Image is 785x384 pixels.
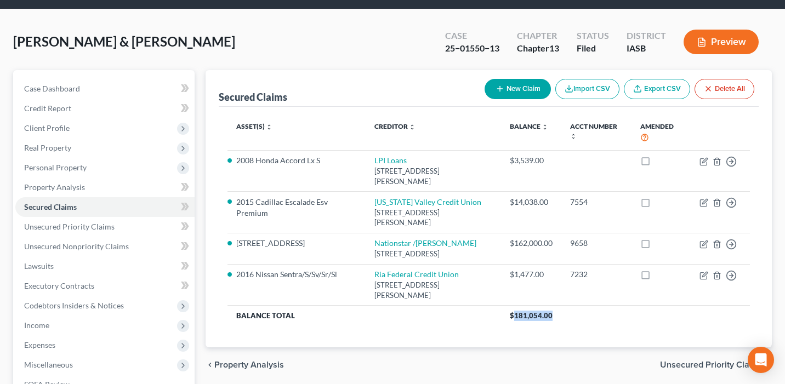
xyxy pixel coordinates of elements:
[24,281,94,290] span: Executory Contracts
[206,360,284,369] button: chevron_left Property Analysis
[374,122,416,130] a: Creditor unfold_more
[510,269,553,280] div: $1,477.00
[374,166,492,186] div: [STREET_ADDRESS][PERSON_NAME]
[24,222,115,231] span: Unsecured Priority Claims
[695,79,754,99] button: Delete All
[24,123,70,133] span: Client Profile
[549,43,559,53] span: 13
[517,42,559,55] div: Chapter
[510,122,548,130] a: Balance unfold_more
[374,249,492,259] div: [STREET_ADDRESS]
[542,124,548,130] i: unfold_more
[510,197,553,208] div: $14,038.00
[236,238,357,249] li: [STREET_ADDRESS]
[227,306,501,325] th: Balance Total
[15,276,195,296] a: Executory Contracts
[24,242,129,251] span: Unsecured Nonpriority Claims
[24,84,80,93] span: Case Dashboard
[374,238,476,248] a: Nationstar /[PERSON_NAME]
[374,280,492,300] div: [STREET_ADDRESS][PERSON_NAME]
[510,311,553,320] span: $181,054.00
[15,197,195,217] a: Secured Claims
[214,360,284,369] span: Property Analysis
[236,155,357,166] li: 2008 Honda Accord Lx S
[570,122,617,140] a: Acct Number unfold_more
[24,163,87,172] span: Personal Property
[445,42,499,55] div: 25−01550−13
[660,360,772,369] button: Unsecured Priority Claims chevron_right
[660,360,763,369] span: Unsecured Priority Claims
[374,156,407,165] a: LPI Loans
[266,124,272,130] i: unfold_more
[627,42,666,55] div: IASB
[15,79,195,99] a: Case Dashboard
[15,217,195,237] a: Unsecured Priority Claims
[624,79,690,99] a: Export CSV
[570,269,623,280] div: 7232
[24,301,124,310] span: Codebtors Insiders & Notices
[15,177,195,197] a: Property Analysis
[219,90,287,104] div: Secured Claims
[570,133,577,140] i: unfold_more
[24,340,55,349] span: Expenses
[24,320,49,330] span: Income
[13,33,235,49] span: [PERSON_NAME] & [PERSON_NAME]
[577,30,609,42] div: Status
[510,238,553,249] div: $162,000.00
[206,360,214,369] i: chevron_left
[485,79,551,99] button: New Claim
[627,30,666,42] div: District
[24,261,54,271] span: Lawsuits
[24,360,73,369] span: Miscellaneous
[570,197,623,208] div: 7554
[570,238,623,249] div: 9658
[684,30,759,54] button: Preview
[555,79,619,99] button: Import CSV
[24,104,71,113] span: Credit Report
[15,99,195,118] a: Credit Report
[24,143,71,152] span: Real Property
[445,30,499,42] div: Case
[374,208,492,228] div: [STREET_ADDRESS][PERSON_NAME]
[236,197,357,219] li: 2015 Cadillac Escalade Esv Premium
[24,202,77,211] span: Secured Claims
[577,42,609,55] div: Filed
[510,155,553,166] div: $3,539.00
[15,237,195,256] a: Unsecured Nonpriority Claims
[236,122,272,130] a: Asset(s) unfold_more
[236,269,357,280] li: 2016 Nissan Sentra/S/Sv/Sr/Sl
[748,347,774,373] div: Open Intercom Messenger
[632,116,691,150] th: Amended
[15,256,195,276] a: Lawsuits
[24,182,85,192] span: Property Analysis
[409,124,416,130] i: unfold_more
[517,30,559,42] div: Chapter
[374,197,481,207] a: [US_STATE] Valley Credit Union
[374,270,459,279] a: Ria Federal Credit Union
